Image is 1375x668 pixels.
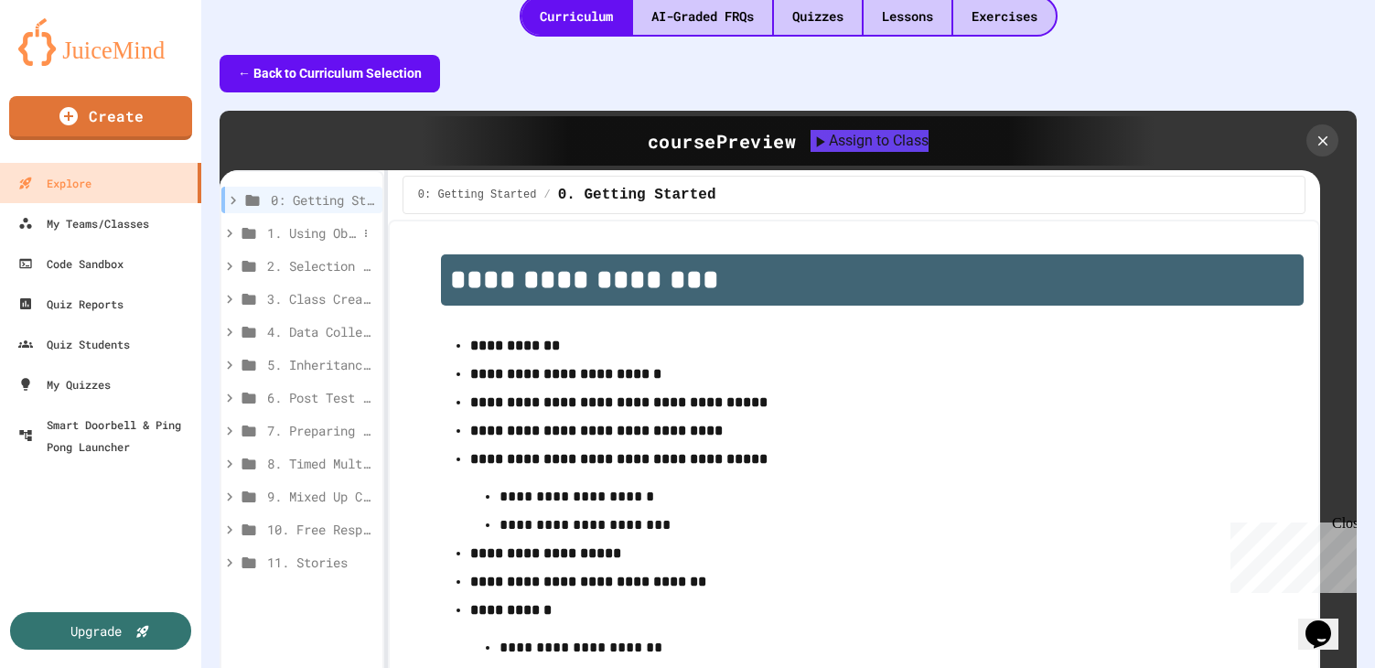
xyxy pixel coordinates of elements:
div: My Quizzes [18,373,111,395]
span: 2. Selection and Iteration [267,256,375,275]
span: 8. Timed Multiple-Choice Exams [267,454,375,473]
a: Create [9,96,192,140]
div: Quiz Reports [18,293,124,315]
span: 5. Inheritance (optional) [267,355,375,374]
iframe: chat widget [1298,595,1357,650]
div: Chat with us now!Close [7,7,126,116]
div: My Teams/Classes [18,212,149,234]
iframe: chat widget [1223,515,1357,593]
button: Assign to Class [811,130,929,152]
div: course Preview [648,127,797,155]
span: 0. Getting Started [558,184,716,206]
span: / [543,188,550,202]
span: 3. Class Creation [267,289,375,308]
button: More options [357,224,375,242]
span: 4. Data Collections [267,322,375,341]
div: Explore [18,172,91,194]
span: 1. Using Objects and Methods [267,223,357,242]
button: ← Back to Curriculum Selection [220,55,440,92]
span: 9. Mixed Up Code - Free Response Practice [267,487,375,506]
div: Upgrade [70,621,122,641]
span: 0: Getting Started [271,190,375,210]
span: 0: Getting Started [418,188,537,202]
span: 7. Preparing for the Exam [267,421,375,440]
span: 6. Post Test and Survey [267,388,375,407]
span: 11. Stories [267,553,375,572]
div: Smart Doorbell & Ping Pong Launcher [18,414,194,458]
div: Quiz Students [18,333,130,355]
img: logo-orange.svg [18,18,183,66]
div: Code Sandbox [18,253,124,275]
span: 10. Free Response Practice [267,520,375,539]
